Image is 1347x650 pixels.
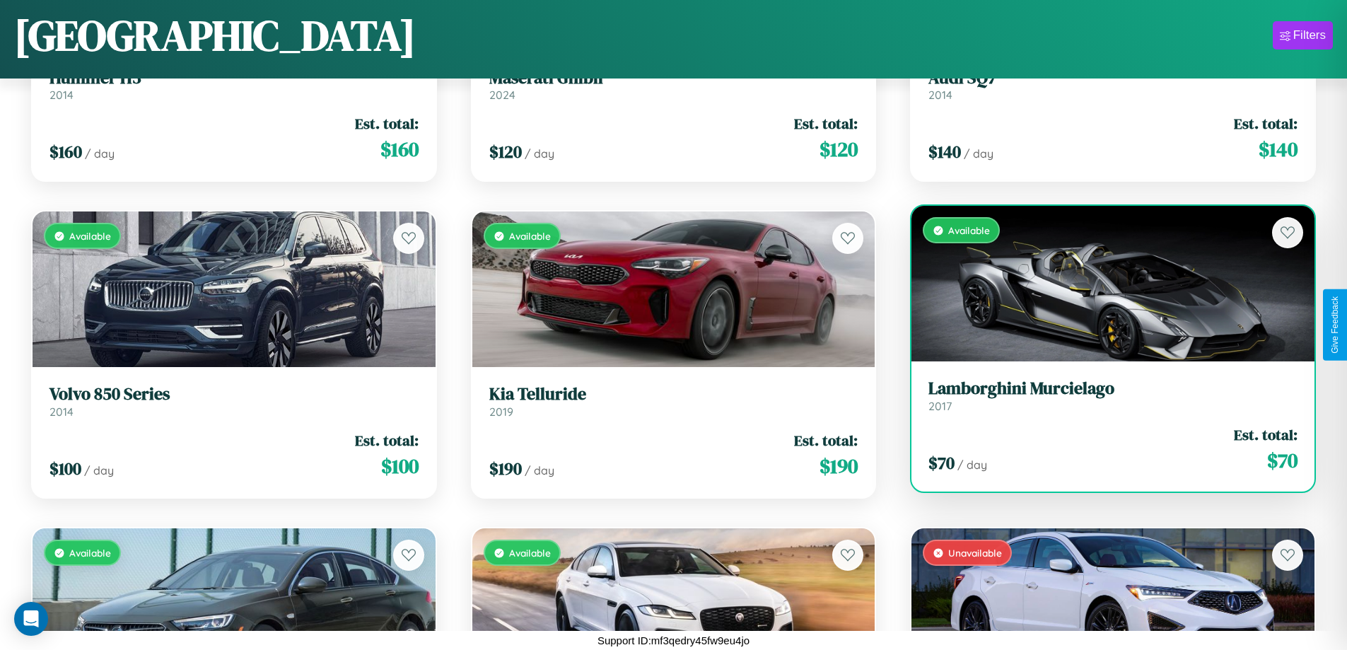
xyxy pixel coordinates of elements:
[489,457,522,480] span: $ 190
[1234,113,1298,134] span: Est. total:
[525,146,554,161] span: / day
[49,405,74,419] span: 2014
[525,463,554,477] span: / day
[1293,28,1326,42] div: Filters
[957,458,987,472] span: / day
[14,6,416,64] h1: [GEOGRAPHIC_DATA]
[85,146,115,161] span: / day
[84,463,114,477] span: / day
[381,452,419,480] span: $ 100
[489,68,858,103] a: Maserati Ghibli2024
[69,230,111,242] span: Available
[820,135,858,163] span: $ 120
[597,631,750,650] p: Support ID: mf3qedry45fw9eu4jo
[948,547,1002,559] span: Unavailable
[1267,446,1298,475] span: $ 70
[49,140,82,163] span: $ 160
[928,378,1298,413] a: Lamborghini Murcielago2017
[49,384,419,419] a: Volvo 850 Series2014
[1234,424,1298,445] span: Est. total:
[1259,135,1298,163] span: $ 140
[928,399,952,413] span: 2017
[355,113,419,134] span: Est. total:
[948,224,990,236] span: Available
[489,405,513,419] span: 2019
[489,140,522,163] span: $ 120
[794,113,858,134] span: Est. total:
[964,146,993,161] span: / day
[14,602,48,636] div: Open Intercom Messenger
[489,384,858,419] a: Kia Telluride2019
[928,88,952,102] span: 2014
[1273,21,1333,50] button: Filters
[509,230,551,242] span: Available
[380,135,419,163] span: $ 160
[49,88,74,102] span: 2014
[69,547,111,559] span: Available
[49,68,419,103] a: Hummer H32014
[1330,296,1340,354] div: Give Feedback
[489,384,858,405] h3: Kia Telluride
[49,457,81,480] span: $ 100
[355,430,419,451] span: Est. total:
[489,88,515,102] span: 2024
[928,378,1298,399] h3: Lamborghini Murcielago
[794,430,858,451] span: Est. total:
[928,140,961,163] span: $ 140
[928,68,1298,103] a: Audi SQ72014
[928,451,955,475] span: $ 70
[49,384,419,405] h3: Volvo 850 Series
[509,547,551,559] span: Available
[820,452,858,480] span: $ 190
